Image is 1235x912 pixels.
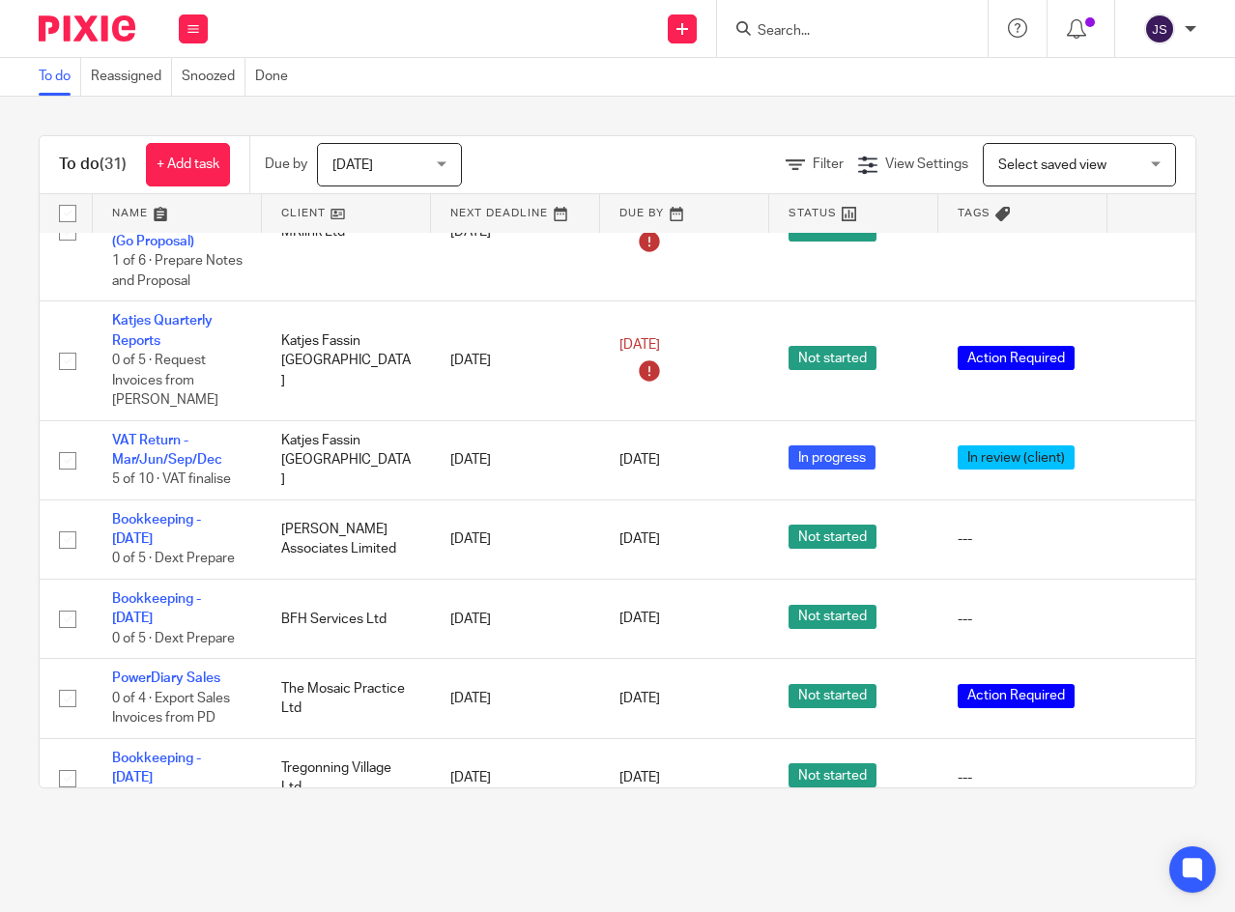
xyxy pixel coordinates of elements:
span: [DATE] [619,453,660,467]
a: + Add task [146,143,230,186]
a: PowerDiary Sales [112,671,220,685]
span: Not started [789,346,876,370]
span: Action Required [958,346,1075,370]
a: Snoozed [182,58,245,96]
span: [DATE] [619,338,660,352]
h1: To do [59,155,127,175]
span: In progress [789,445,876,470]
a: Done [255,58,298,96]
span: Not started [789,525,876,549]
span: Not started [789,605,876,629]
span: Filter [813,157,844,171]
div: --- [958,768,1088,787]
span: Tags [958,208,991,218]
span: View Settings [885,157,968,171]
a: Katjes Quarterly Reports [112,314,213,347]
img: Pixie [39,15,135,42]
td: [DATE] [431,420,600,499]
a: Bookkeeping - [DATE] [112,592,201,625]
p: Due by [265,155,307,174]
span: 0 of 4 · Export Sales Invoices from PD [112,692,230,726]
div: --- [958,529,1088,549]
a: Reassigned [91,58,172,96]
td: [DATE] [431,580,600,659]
span: 0 of 5 · Dext Prepare [112,632,235,645]
span: [DATE] [619,613,660,626]
td: [DATE] [431,499,600,579]
a: To do [39,58,81,96]
td: BFH Services Ltd [262,580,431,659]
td: The Mosaic Practice Ltd [262,659,431,738]
td: [DATE] [431,301,600,420]
span: [DATE] [619,692,660,705]
a: Bookkeeping - [DATE] [112,513,201,546]
span: Select saved view [998,158,1106,172]
span: [DATE] [619,771,660,784]
a: VAT Return - Mar/Jun/Sep/Dec [112,434,222,467]
span: 1 of 6 · Prepare Notes and Proposal [112,254,243,288]
span: Not started [789,763,876,787]
a: Bookkeeping - [DATE] [112,752,201,784]
span: (31) [100,157,127,172]
span: [DATE] [619,532,660,546]
div: --- [958,610,1088,629]
span: Not started [789,684,876,708]
td: [PERSON_NAME] Associates Limited [262,499,431,579]
a: [PERSON_NAME]: Quarterly Bookkeeping Review (Go Proposal) [112,176,241,248]
span: In review (client) [958,445,1075,470]
span: 0 of 5 · Dext Prepare [112,553,235,566]
img: svg%3E [1144,14,1175,44]
span: Action Required [958,684,1075,708]
td: Katjes Fassin [GEOGRAPHIC_DATA] [262,420,431,499]
td: [DATE] [431,738,600,817]
span: [DATE] [332,158,373,172]
td: [DATE] [431,659,600,738]
td: Katjes Fassin [GEOGRAPHIC_DATA] [262,301,431,420]
span: 0 of 5 · Request Invoices from [PERSON_NAME] [112,354,218,407]
span: 5 of 10 · VAT finalise [112,473,231,487]
input: Search [756,23,930,41]
td: Tregonning Village Ltd [262,738,431,817]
